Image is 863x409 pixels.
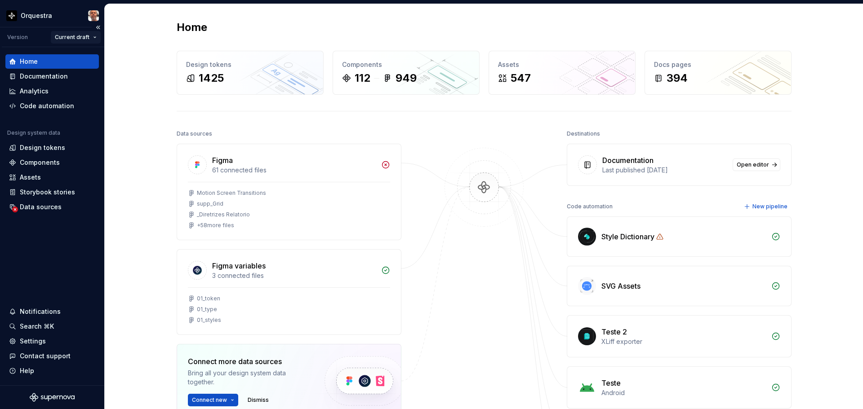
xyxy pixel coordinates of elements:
a: Figma variables3 connected files01_token01_type01_styles [177,249,401,335]
div: 01_type [197,306,217,313]
div: _Diretrizes Relatorio [197,211,250,218]
div: Code automation [20,101,74,110]
div: Destinations [567,128,600,140]
div: Figma variables [212,260,266,271]
div: Design tokens [20,143,65,152]
div: Home [20,57,38,66]
a: Docs pages394 [645,51,792,95]
div: Data sources [177,128,212,140]
div: SVG Assets [601,281,641,291]
div: 01_styles [197,317,221,324]
span: New pipeline [752,203,787,210]
span: Open editor [737,161,769,168]
div: Figma [212,155,233,166]
button: OrquestraGustavo [2,6,102,25]
button: New pipeline [741,200,792,213]
div: + 58 more files [197,222,234,229]
div: 394 [667,71,688,85]
div: Search ⌘K [20,322,54,331]
a: Components112949 [333,51,480,95]
div: Assets [20,173,41,182]
button: Help [5,364,99,378]
div: Code automation [567,200,613,213]
a: Home [5,54,99,69]
a: Analytics [5,84,99,98]
div: 547 [511,71,531,85]
div: supp_Grid [197,200,223,207]
div: Notifications [20,307,61,316]
div: Last published [DATE] [602,166,727,175]
a: Figma61 connected filesMotion Screen Transitionssupp_Grid_Diretrizes Relatorio+58more files [177,144,401,240]
a: Assets547 [489,51,636,95]
div: Analytics [20,87,49,96]
div: Android [601,388,766,397]
svg: Supernova Logo [30,393,75,402]
div: Storybook stories [20,188,75,197]
div: 61 connected files [212,166,376,175]
a: Settings [5,334,99,348]
span: Current draft [55,34,89,41]
a: Design tokens [5,141,99,155]
div: Documentation [602,155,654,166]
a: Design tokens1425 [177,51,324,95]
img: Gustavo [88,10,99,21]
div: Orquestra [21,11,52,20]
a: Documentation [5,69,99,84]
a: Storybook stories [5,185,99,199]
div: XLiff exporter [601,337,766,346]
a: Open editor [733,158,780,171]
div: Style Dictionary [601,231,654,242]
div: Components [20,158,60,167]
div: Contact support [20,352,71,361]
div: 112 [355,71,370,85]
a: Data sources [5,200,99,214]
a: Assets [5,170,99,185]
div: Teste 2 [601,326,627,337]
button: Current draft [51,31,101,44]
div: Design tokens [186,60,314,69]
span: Dismiss [248,396,269,404]
h2: Home [177,20,207,35]
div: Teste [601,378,621,388]
div: Version [7,34,28,41]
button: Dismiss [244,394,273,406]
span: Connect new [192,396,227,404]
div: Docs pages [654,60,782,69]
button: Notifications [5,304,99,319]
div: Help [20,366,34,375]
div: Data sources [20,202,62,211]
button: Contact support [5,349,99,363]
div: Motion Screen Transitions [197,189,266,197]
div: 01_token [197,295,220,302]
img: 2d16a307-6340-4442-b48d-ad77c5bc40e7.png [6,10,17,21]
a: Code automation [5,99,99,113]
div: 1425 [199,71,224,85]
div: Components [342,60,470,69]
button: Connect new [188,394,238,406]
div: Settings [20,337,46,346]
div: Documentation [20,72,68,81]
a: Components [5,155,99,170]
div: Assets [498,60,626,69]
div: Connect more data sources [188,356,309,367]
button: Collapse sidebar [92,21,104,34]
div: 949 [396,71,417,85]
div: Bring all your design system data together. [188,369,309,387]
div: Design system data [7,129,60,136]
button: Search ⌘K [5,319,99,334]
div: 3 connected files [212,271,376,280]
